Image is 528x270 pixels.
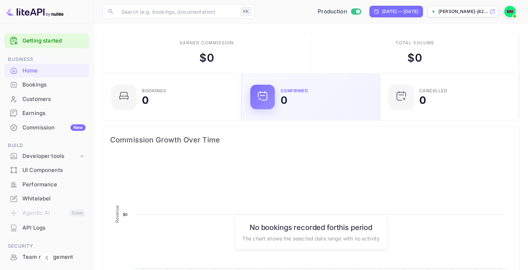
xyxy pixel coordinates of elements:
[22,195,86,203] div: Whitelabel
[315,8,364,16] div: Switch to Sandbox mode
[438,8,488,15] p: [PERSON_NAME]-j82...
[382,8,418,15] div: [DATE] — [DATE]
[242,234,380,242] p: The chart shows the selected date range with no activity
[4,64,89,78] div: Home
[22,95,86,103] div: Customers
[4,250,89,264] div: Team management
[110,134,512,146] span: Commission Growth Over Time
[70,124,86,131] div: New
[4,121,89,135] div: CommissionNew
[4,92,89,106] div: Customers
[40,251,53,264] button: Collapse navigation
[4,142,89,150] span: Build
[4,64,89,77] a: Home
[419,89,447,93] div: CANCELLED
[4,192,89,205] a: Whitelabel
[504,6,516,17] img: Rachael Murgatroyd
[22,67,86,75] div: Home
[4,78,89,91] a: Bookings
[4,92,89,106] a: Customers
[22,37,86,45] a: Getting started
[241,7,251,16] div: ⌘K
[4,178,89,191] a: Performance
[4,178,89,192] div: Performance
[395,40,434,46] div: Total volume
[142,95,149,105] div: 0
[142,89,166,93] div: Bookings
[22,124,86,132] div: Commission
[22,109,86,118] div: Earnings
[4,106,89,120] a: Earnings
[318,8,347,16] span: Production
[4,78,89,92] div: Bookings
[4,221,89,234] a: API Logs
[199,50,214,66] div: $ 0
[22,166,86,174] div: UI Components
[281,89,308,93] div: Confirmed
[22,224,86,232] div: API Logs
[419,95,426,105] div: 0
[4,106,89,120] div: Earnings
[242,223,380,231] h6: No bookings recorded for this period
[4,150,89,163] div: Developer tools
[4,250,89,264] a: Team management
[4,121,89,134] a: CommissionNew
[4,163,89,177] a: UI Components
[281,95,287,105] div: 0
[4,56,89,63] span: Business
[22,81,86,89] div: Bookings
[22,181,86,189] div: Performance
[6,6,64,17] img: LiteAPI logo
[115,205,120,223] text: Revenue
[180,40,233,46] div: Earned commission
[4,34,89,48] div: Getting started
[123,212,127,217] text: $0
[117,4,238,19] input: Search (e.g. bookings, documentation)
[4,163,89,177] div: UI Components
[407,50,422,66] div: $ 0
[22,253,86,261] div: Team management
[4,242,89,250] span: Security
[4,192,89,206] div: Whitelabel
[22,152,78,160] div: Developer tools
